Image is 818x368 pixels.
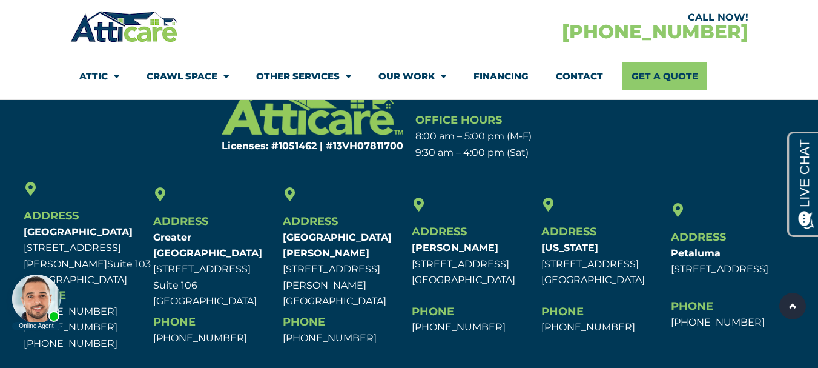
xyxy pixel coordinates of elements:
b: [US_STATE] [541,242,598,253]
p: [STREET_ADDRESS][PERSON_NAME] [GEOGRAPHIC_DATA] [24,224,147,288]
p: [STREET_ADDRESS] [GEOGRAPHIC_DATA] [412,240,535,288]
a: Attic [79,62,119,90]
span: Opens a chat window [30,10,97,25]
span: Phone [671,299,713,313]
iframe: Chat Invitation [6,271,67,332]
span: Phone [283,315,325,329]
a: Crawl Space [147,62,229,90]
a: Our Work [378,62,446,90]
span: Phone [153,315,196,329]
span: Office Hours [415,113,502,127]
span: Address [24,209,79,222]
h6: Licenses: #1051462 | #13VH078117​00 [186,141,403,151]
span: Address [412,225,467,238]
b: [GEOGRAPHIC_DATA] [24,226,133,238]
a: Other Services [256,62,351,90]
div: CALL NOW! [409,13,748,22]
a: Financing [473,62,529,90]
b: Petaluma [671,247,721,259]
span: Address [283,215,338,228]
p: [STREET_ADDRESS] Suite 106 [GEOGRAPHIC_DATA] [153,230,277,309]
p: 8:00 am – 5:00 pm (M-F) 9:30 am – 4:00 pm (Sat) [415,129,633,161]
a: Contact [556,62,603,90]
span: Address [153,215,208,228]
b: Greater [GEOGRAPHIC_DATA] [153,232,262,259]
p: [STREET_ADDRESS] [671,246,794,278]
p: [STREET_ADDRESS][PERSON_NAME] [GEOGRAPHIC_DATA] [283,230,406,309]
a: Get A Quote [622,62,707,90]
p: [STREET_ADDRESS] [GEOGRAPHIC_DATA] [541,240,665,288]
span: Address [541,225,596,238]
span: Address [671,230,726,244]
b: [PERSON_NAME] [412,242,498,253]
span: Suite 103 [107,258,151,270]
nav: Menu [79,62,739,90]
span: Phone [412,305,454,318]
b: [GEOGRAPHIC_DATA][PERSON_NAME] [283,232,392,259]
span: Phone [541,305,584,318]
